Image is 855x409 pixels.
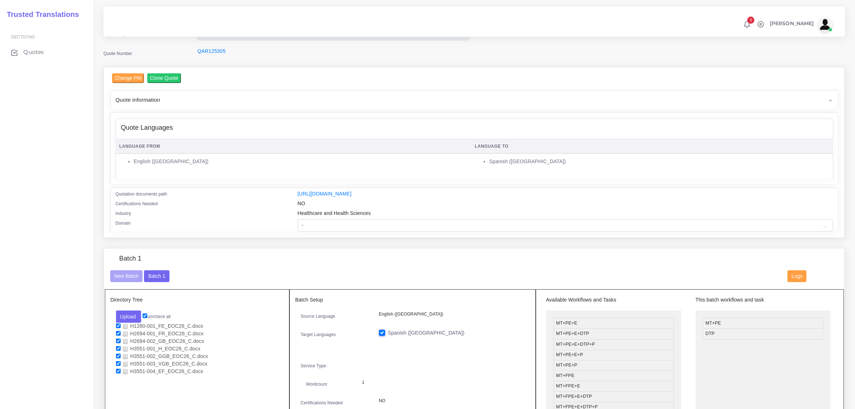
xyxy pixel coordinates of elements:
[121,368,206,375] a: H3551-004_EF_EOC26_C.docx
[298,191,352,197] a: [URL][DOMAIN_NAME]
[553,381,674,392] li: MT+FPE+E
[471,139,833,154] th: Language To
[292,200,838,210] div: NO
[144,273,169,279] a: Batch 1
[143,313,171,320] label: un/check all
[292,210,838,219] div: Healthcare and Health Sciences
[741,20,753,28] a: 1
[703,318,823,329] li: MT+PE
[703,328,823,339] li: DTP
[116,210,131,217] label: Industry
[301,363,327,369] label: Service Type:
[110,273,143,279] a: New Batch
[792,273,803,279] span: Logs
[379,397,525,405] p: NO
[301,400,343,406] label: Certifications Needed
[770,21,814,26] span: [PERSON_NAME]
[121,323,206,330] a: H1280-001_FE_EOC26_C.docx
[111,297,284,303] h5: Directory Tree
[2,9,79,20] a: Trusted Translations
[553,328,674,339] li: MT+PE+E+DTP
[489,158,829,165] li: Spanish ([GEOGRAPHIC_DATA])
[766,17,835,32] a: [PERSON_NAME]avatar
[116,96,161,104] span: Quote information
[121,353,211,360] a: H3551-002_GGB_EOC26_C.docx
[546,297,681,303] h5: Available Workflows and Tasks
[23,48,44,56] span: Quotes
[121,345,203,352] a: H3551-001_H_EOC26_C.docx
[116,139,471,154] th: Language From
[121,330,206,337] a: H2694-001_FR_EOC26_C.docx
[301,313,335,320] label: Source Language
[388,329,464,337] label: Spanish ([GEOGRAPHIC_DATA])
[110,270,143,282] button: New Batch
[2,10,79,19] h2: Trusted Translations
[119,255,141,263] h4: Batch 1
[121,124,173,132] h4: Quote Languages
[553,318,674,329] li: MT+PE+E
[362,379,519,386] p: 1
[144,270,169,282] button: Batch 1
[553,360,674,371] li: MT+PE+P
[134,158,467,165] li: English ([GEOGRAPHIC_DATA])
[747,17,754,24] span: 1
[116,311,141,323] button: Upload
[553,350,674,360] li: MT+PE+E+P
[553,339,674,350] li: MT+PE+E+DTP+P
[553,391,674,402] li: MT+FPE+E+DTP
[301,331,336,338] label: Target Languages
[116,191,167,197] label: Quotation documents path
[295,297,530,303] h5: Batch Setup
[103,50,132,57] label: Quote Number
[143,313,147,318] input: un/check all
[147,73,181,83] input: Clone Quote
[116,220,131,226] label: Domain
[11,34,35,40] span: Sections
[5,45,88,60] a: Quotes
[121,338,207,345] a: H2694-002_GB_EOC26_C.docx
[116,201,158,207] label: Certifications Needed
[112,73,144,83] input: Change PM
[696,297,831,303] h5: This batch workflows and task
[111,91,838,109] div: Quote information
[818,17,832,32] img: avatar
[306,381,327,387] label: Wordcount
[198,48,226,54] a: QAR125305
[121,360,210,367] a: H3551-003_VGB_EOC26_C.docx
[553,371,674,381] li: MT+FPE
[787,270,807,282] button: Logs
[379,311,525,318] p: English ([GEOGRAPHIC_DATA])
